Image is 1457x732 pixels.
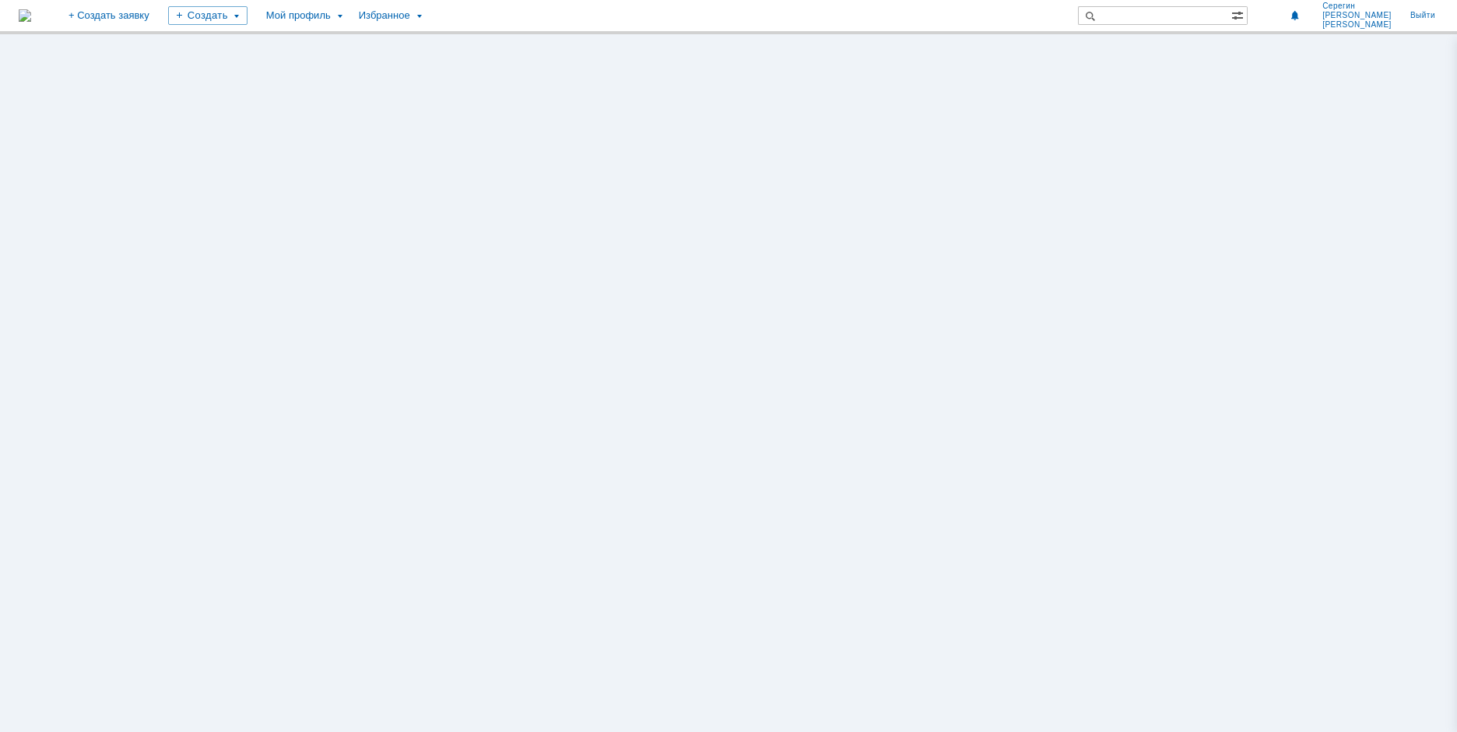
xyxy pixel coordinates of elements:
[19,9,31,22] a: Перейти на домашнюю страницу
[1322,2,1392,11] span: Серегин
[1322,20,1392,30] span: [PERSON_NAME]
[19,9,31,22] img: logo
[1322,11,1392,20] span: [PERSON_NAME]
[168,6,248,25] div: Создать
[1231,7,1247,22] span: Расширенный поиск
